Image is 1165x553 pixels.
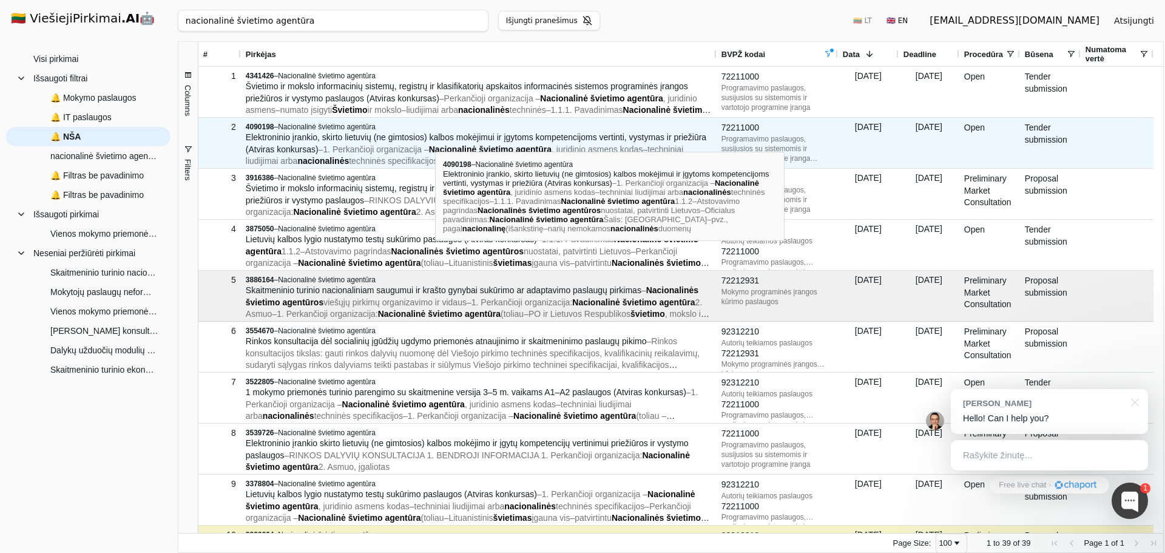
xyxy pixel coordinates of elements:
span: 1.1.2 [638,156,657,166]
span: Nacionalinė [642,450,690,460]
div: 72211000 [721,122,833,134]
div: [DATE] [838,271,899,321]
div: Mokymo programinės įrangos kūrimo paslaugos [721,287,833,307]
span: švietimo [565,156,599,166]
span: Lituanistinis [448,258,493,268]
div: 10 [203,526,236,544]
span: 1.1.1. Pavadinimas [542,234,614,244]
span: agentūra [385,513,420,523]
div: 3 [203,169,236,187]
span: Nacionalinė švietimo agentūra [278,480,376,488]
span: Data [843,50,860,59]
div: – [246,224,712,234]
span: Dalykų užduočių modulių (didelį mokymosi potencialą turintiems mokiniams) sukūrimo paslaugos (Atv... [50,341,158,359]
div: [DATE] [899,220,959,270]
span: patvirtintu [575,513,612,523]
span: 1 [1120,538,1124,548]
span: nacionalinės [458,105,510,115]
span: PO ir Lietuvos Respublikos [528,309,630,319]
div: [DATE] [838,220,899,270]
span: 1. Perkančioji organizacija: [277,309,378,319]
div: 92312210 [721,326,833,338]
span: švietimo [664,234,698,244]
span: agentūros [482,246,524,256]
span: 3554670 [246,327,274,335]
span: Nacionalinė švietimo agentūra [278,276,376,284]
div: 8 [203,424,236,442]
div: – [246,377,712,387]
span: švietimas [493,513,532,523]
span: 1. Perkančioji organizacija – [408,411,513,421]
div: 72211000 [721,428,833,440]
span: įgauna vis [532,258,570,268]
div: – [246,71,712,81]
span: 1 [987,538,991,548]
span: švietimo [666,513,709,523]
span: , juridinio asmens [246,93,697,115]
div: Proposal submission [1020,322,1081,372]
span: (toliau [501,309,524,319]
span: Išsaugoti filtrai [33,69,87,87]
div: [DATE] [899,169,959,219]
div: [DATE] [899,373,959,423]
img: Jonas [926,412,944,430]
div: Programavimo paslaugos, susijusios su sistemomis ir vartotojo programine įranga [721,512,833,522]
span: 3326604 [246,531,274,539]
div: Open [959,118,1020,168]
span: agentūra [465,309,501,319]
span: RINKOS DALYVIŲ KONSULTACIJA 1. BENDROJI INFORMACIJA 1. Perkančioji organizacija: [289,450,642,460]
strong: .AI [121,11,140,25]
span: Skaitmeninio turinio nacionaliniam saugumui ir krašto gynybai sukūrimo ar adaptavimo paslaugų pir... [50,263,158,282]
div: Programavimo paslaugos, susijusios su sistemomis ir vartotojo programine įranga [721,440,833,469]
span: – – – – – – – [246,144,711,190]
span: Deadline [903,50,936,59]
div: Open [959,373,1020,423]
span: Visi pirkimai [33,50,78,68]
span: Nacionalinė švietimo agentūra [278,429,376,437]
div: 92312210 [721,224,833,236]
span: Nacionalinės [612,513,664,523]
span: Nacionalinės [646,285,698,295]
span: švietimo [428,309,462,319]
span: Free live chat [999,480,1046,491]
span: Nacionalinė švietimo agentūra [278,72,376,80]
div: 100 [939,538,952,548]
span: (toliau [421,513,444,523]
span: 1. Perkančioji organizacija – [323,144,428,154]
span: , juridinio asmens kodas [465,399,556,409]
div: Preliminary Market Consultation [959,271,1020,321]
div: 7 [203,373,236,391]
span: 3378804 [246,480,274,488]
div: [DATE] [838,373,899,423]
span: Išsaugoti pirkimai [33,205,99,223]
div: [DATE] [899,424,959,474]
div: [EMAIL_ADDRESS][DOMAIN_NAME] [930,13,1099,28]
p: Hello! Can I help you? [963,412,1136,425]
span: 1.1.1. Pavadinimas [551,105,623,115]
span: švietimo [348,513,383,523]
span: 1. Perkančioji organizacija – [246,387,698,409]
span: Elektroninio įrankio, skirto lietuvių (ne gimtosios) kalbos mokėjimui ir įgytoms kompetencijoms v... [246,132,706,154]
span: nacionalinės [263,411,314,421]
div: Tender submission [1020,220,1081,270]
span: švietimo [564,411,598,421]
span: Atstovavimo pagrindas [305,246,391,256]
span: techninės [510,105,546,115]
span: 39 [1022,538,1030,548]
span: – [246,195,672,217]
div: Next Page [1132,538,1141,548]
span: Nacionalinė švietimo agentūra [278,531,376,539]
span: Rinkos konsultacija dėl socialinių įgūdžių ugdymo priemonės atnaujinimo ir skaitmeninimo paslaugų... [246,336,647,346]
span: nuostatai, patvirtinti Lietuvos [524,246,631,256]
span: švietimo [246,462,280,472]
div: [DATE] [838,322,899,372]
div: Tender submission [1020,67,1081,117]
span: Nacionalinės [391,246,444,256]
span: Švietimo ir mokslo informacinių sistemų, registrų ir klasifikatorių apskaitos informacinės sistem... [246,183,688,205]
span: švietimo [590,93,625,103]
span: agentūra [283,501,319,511]
span: numato įsigyti [280,105,333,115]
span: Elektroninio įrankio skirto lietuvių (ne gimtosios) kalbos mokėjimo ir įgytų kompetencijų vertini... [246,438,689,460]
div: Last Page [1149,538,1158,548]
span: švietimo [343,207,378,217]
